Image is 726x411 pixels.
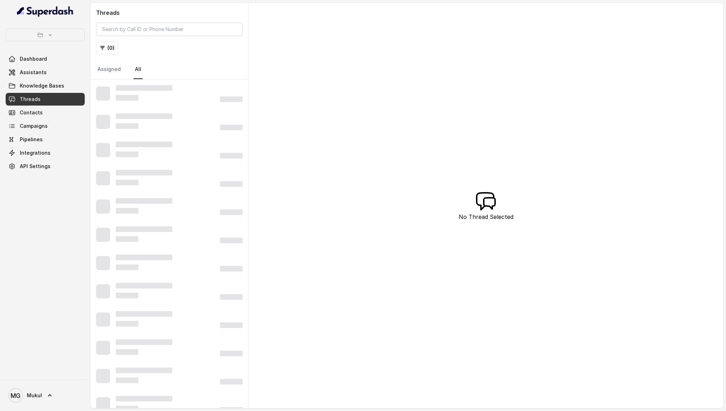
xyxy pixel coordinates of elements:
[20,163,50,170] span: API Settings
[96,60,243,79] nav: Tabs
[20,149,50,156] span: Integrations
[27,392,42,399] span: Mukul
[20,82,64,89] span: Knowledge Bases
[6,79,85,92] a: Knowledge Bases
[20,96,41,103] span: Threads
[6,66,85,79] a: Assistants
[96,23,243,36] input: Search by Call ID or Phone Number
[6,147,85,159] a: Integrations
[96,8,243,17] h2: Threads
[459,213,513,221] p: No Thread Selected
[6,160,85,173] a: API Settings
[11,392,20,399] text: MG
[96,60,122,79] a: Assigned
[20,123,48,130] span: Campaigns
[20,109,43,116] span: Contacts
[96,42,119,54] button: (0)
[6,120,85,132] a: Campaigns
[133,60,143,79] a: All
[20,69,47,76] span: Assistants
[6,93,85,106] a: Threads
[6,106,85,119] a: Contacts
[6,133,85,146] a: Pipelines
[6,386,85,405] a: Mukul
[17,6,74,17] img: light.svg
[6,53,85,65] a: Dashboard
[20,55,47,62] span: Dashboard
[20,136,43,143] span: Pipelines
